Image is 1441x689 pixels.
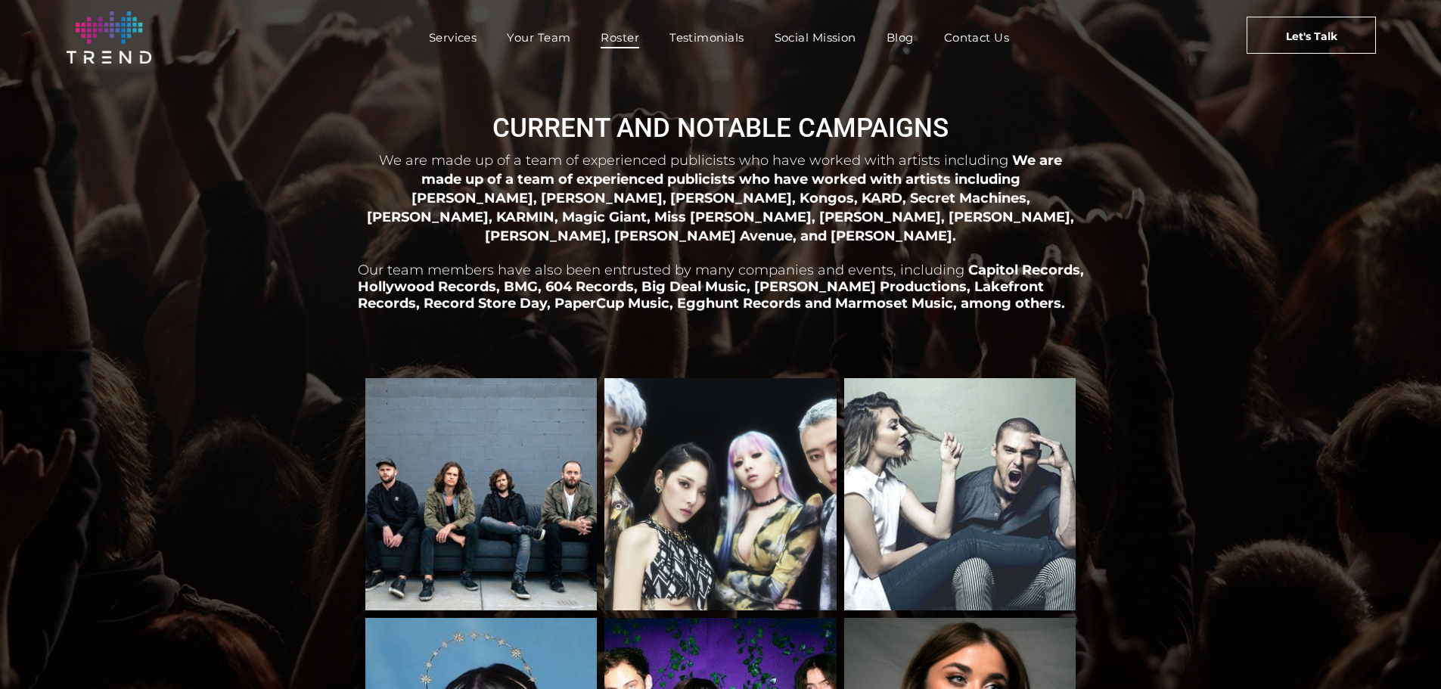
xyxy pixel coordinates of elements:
a: Roster [585,26,654,48]
img: logo [67,11,151,64]
a: Kongos [365,378,598,610]
a: Karmin [844,378,1076,610]
span: CURRENT AND NOTABLE CAMPAIGNS [492,113,949,144]
a: Social Mission [759,26,871,48]
span: Let's Talk [1286,17,1337,55]
span: Our team members have also been entrusted by many companies and events, including [358,262,964,278]
span: We are made up of a team of experienced publicists who have worked with artists including [379,152,1008,169]
a: Blog [871,26,929,48]
span: Capitol Records, Hollywood Records, BMG, 604 Records, Big Deal Music, [PERSON_NAME] Productions, ... [358,262,1084,312]
a: Let's Talk [1247,17,1376,54]
span: We are made up of a team of experienced publicists who have worked with artists including [PERSON... [367,152,1074,244]
a: KARD [604,378,837,610]
a: Services [414,26,492,48]
a: Your Team [492,26,585,48]
a: Contact Us [929,26,1025,48]
a: Testimonials [654,26,759,48]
